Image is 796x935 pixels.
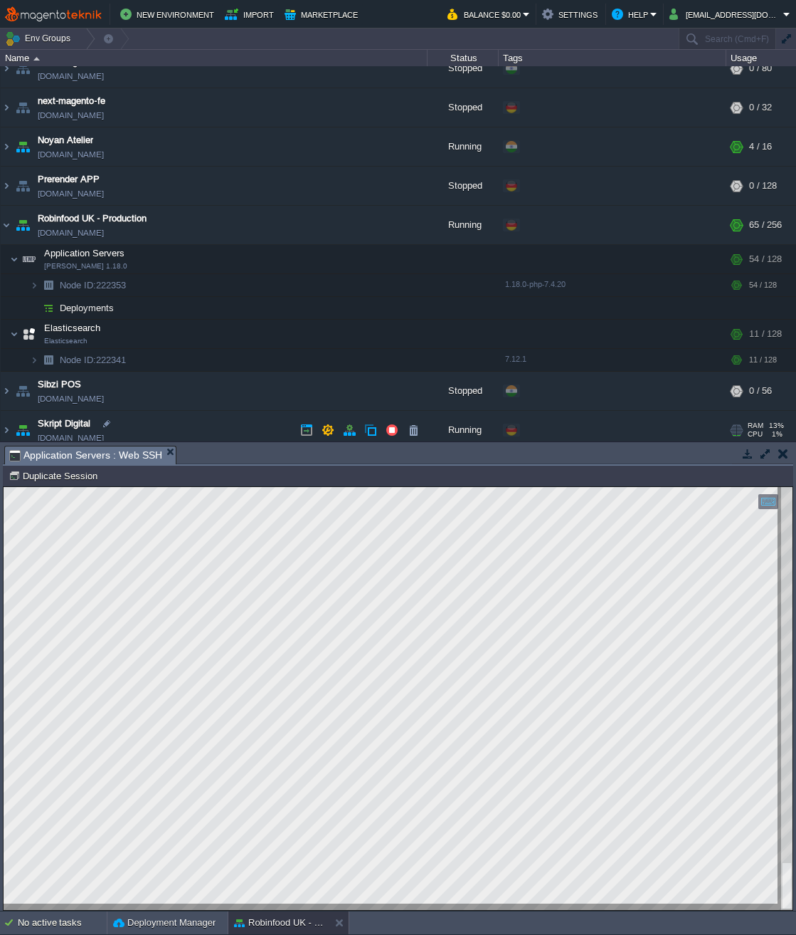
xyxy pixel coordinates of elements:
img: AMDAwAAAACH5BAEAAAAALAAAAAABAAEAAAICRAEAOw== [1,127,12,166]
div: Stopped [428,88,499,127]
a: Prerender APP [38,172,100,187]
a: ElasticsearchElasticsearch [43,323,102,333]
img: AMDAwAAAACH5BAEAAAAALAAAAAABAAEAAAICRAEAOw== [13,167,33,205]
img: AMDAwAAAACH5BAEAAAAALAAAAAABAAEAAAICRAEAOw== [30,297,38,319]
a: Skript Digital [38,417,90,431]
div: Running [428,127,499,166]
img: AMDAwAAAACH5BAEAAAAALAAAAAABAAEAAAICRAEAOw== [30,274,38,296]
a: [DOMAIN_NAME] [38,147,104,162]
button: Import [225,6,276,23]
img: AMDAwAAAACH5BAEAAAAALAAAAAABAAEAAAICRAEAOw== [38,274,58,296]
span: 222341 [58,354,128,366]
span: Application Servers [43,247,127,259]
img: AMDAwAAAACH5BAEAAAAALAAAAAABAAEAAAICRAEAOw== [30,349,38,371]
div: 0 / 32 [749,88,772,127]
button: Help [612,6,650,23]
span: 1% [768,430,782,439]
div: Status [428,50,498,66]
span: RAM [748,422,763,430]
a: Application Servers[PERSON_NAME] 1.18.0 [43,248,127,258]
button: Env Groups [5,28,75,48]
img: AMDAwAAAACH5BAEAAAAALAAAAAABAAEAAAICRAEAOw== [19,320,39,348]
div: 11 / 128 [749,349,777,371]
div: Running [428,411,499,449]
img: AMDAwAAAACH5BAEAAAAALAAAAAABAAEAAAICRAEAOw== [1,49,12,88]
a: Node ID:222353 [58,279,128,291]
img: AMDAwAAAACH5BAEAAAAALAAAAAABAAEAAAICRAEAOw== [10,320,18,348]
span: [PERSON_NAME] 1.18.0 [44,262,127,271]
img: AMDAwAAAACH5BAEAAAAALAAAAAABAAEAAAICRAEAOw== [13,49,33,88]
a: [DOMAIN_NAME] [38,226,104,240]
img: AMDAwAAAACH5BAEAAAAALAAAAAABAAEAAAICRAEAOw== [38,297,58,319]
div: 65 / 256 [749,206,782,244]
button: Balance $0.00 [447,6,523,23]
img: AMDAwAAAACH5BAEAAAAALAAAAAABAAEAAAICRAEAOw== [38,349,58,371]
button: Deployment Manager [113,916,216,930]
div: 0 / 128 [749,167,777,205]
div: Stopped [428,372,499,410]
span: 13% [769,422,784,430]
div: Running [428,206,499,244]
span: Elasticsearch [44,337,87,345]
a: Noyan Atelier [38,133,93,147]
span: 222353 [58,279,128,291]
span: 7.12.1 [505,355,526,363]
a: Deployments [58,302,116,314]
div: No active tasks [18,912,107,934]
img: AMDAwAAAACH5BAEAAAAALAAAAAABAAEAAAICRAEAOw== [13,411,33,449]
img: AMDAwAAAACH5BAEAAAAALAAAAAABAAEAAAICRAEAOw== [13,127,33,166]
img: AMDAwAAAACH5BAEAAAAALAAAAAABAAEAAAICRAEAOw== [33,57,40,61]
img: AMDAwAAAACH5BAEAAAAALAAAAAABAAEAAAICRAEAOw== [13,206,33,244]
div: 54 / 128 [749,274,777,296]
img: AMDAwAAAACH5BAEAAAAALAAAAAABAAEAAAICRAEAOw== [1,88,12,127]
div: Stopped [428,49,499,88]
img: AMDAwAAAACH5BAEAAAAALAAAAAABAAEAAAICRAEAOw== [19,245,39,273]
a: Robinfood UK - Production [38,211,147,226]
div: 4 / 16 [749,127,772,166]
a: [DOMAIN_NAME] [38,69,104,83]
a: [DOMAIN_NAME] [38,187,104,201]
div: 54 / 128 [749,245,782,273]
a: [DOMAIN_NAME] [38,392,104,406]
img: AMDAwAAAACH5BAEAAAAALAAAAAABAAEAAAICRAEAOw== [13,88,33,127]
img: AMDAwAAAACH5BAEAAAAALAAAAAABAAEAAAICRAEAOw== [10,245,18,273]
div: Name [1,50,427,66]
div: 11 / 128 [749,320,782,348]
button: New Environment [120,6,216,23]
a: [DOMAIN_NAME] [38,431,104,445]
span: CPU [748,430,763,439]
div: 0 / 80 [749,49,772,88]
span: Application Servers : Web SSH [9,446,162,464]
button: Duplicate Session [9,469,102,482]
div: 0 / 56 [749,372,772,410]
a: Node ID:222341 [58,354,128,366]
img: MagentoTeknik [5,6,102,23]
img: AMDAwAAAACH5BAEAAAAALAAAAAABAAEAAAICRAEAOw== [1,206,12,244]
img: AMDAwAAAACH5BAEAAAAALAAAAAABAAEAAAICRAEAOw== [1,167,12,205]
img: AMDAwAAAACH5BAEAAAAALAAAAAABAAEAAAICRAEAOw== [1,411,12,449]
span: Elasticsearch [43,322,102,334]
button: [EMAIL_ADDRESS][DOMAIN_NAME] [669,6,783,23]
span: 1.18.0-php-7.4.20 [505,280,566,288]
span: Node ID: [60,280,96,291]
a: [DOMAIN_NAME] [38,108,104,122]
button: Marketplace [285,6,360,23]
button: Settings [542,6,600,23]
div: Stopped [428,167,499,205]
img: AMDAwAAAACH5BAEAAAAALAAAAAABAAEAAAICRAEAOw== [1,372,12,410]
a: Sibzi POS [38,377,81,392]
div: Tags [499,50,726,66]
button: Robinfood UK - Production [234,916,324,930]
img: AMDAwAAAACH5BAEAAAAALAAAAAABAAEAAAICRAEAOw== [13,372,33,410]
a: next-magento-fe [38,94,105,108]
span: Node ID: [60,355,96,365]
